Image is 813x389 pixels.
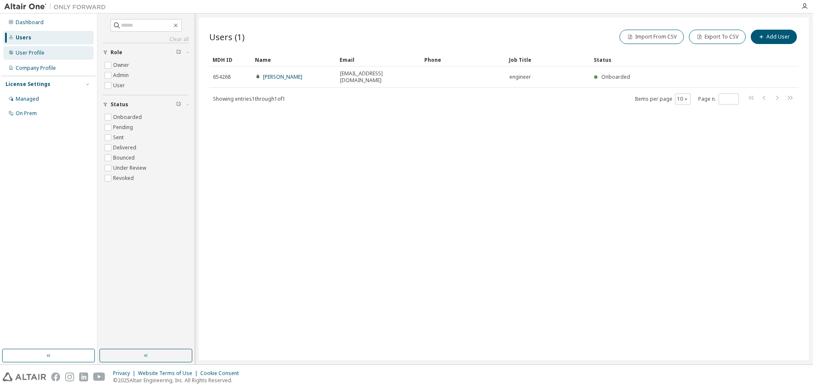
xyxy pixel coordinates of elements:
[340,70,417,84] span: [EMAIL_ADDRESS][DOMAIN_NAME]
[113,153,136,163] label: Bounced
[340,53,418,66] div: Email
[635,94,691,105] span: Items per page
[698,94,739,105] span: Page n.
[138,370,200,377] div: Website Terms of Use
[255,53,333,66] div: Name
[424,53,502,66] div: Phone
[16,34,31,41] div: Users
[113,60,131,70] label: Owner
[113,80,127,91] label: User
[113,70,130,80] label: Admin
[113,377,244,384] p: © 2025 Altair Engineering, Inc. All Rights Reserved.
[113,370,138,377] div: Privacy
[509,53,587,66] div: Job Title
[93,372,105,381] img: youtube.svg
[689,30,746,44] button: Export To CSV
[113,132,125,143] label: Sent
[263,73,302,80] a: [PERSON_NAME]
[619,30,684,44] button: Import From CSV
[751,30,797,44] button: Add User
[113,143,138,153] label: Delivered
[103,95,189,114] button: Status
[79,372,88,381] img: linkedin.svg
[113,163,148,173] label: Under Review
[6,81,50,88] div: License Settings
[213,74,231,80] span: 654268
[16,50,44,56] div: User Profile
[113,173,135,183] label: Revoked
[601,73,630,80] span: Onboarded
[51,372,60,381] img: facebook.svg
[213,53,248,66] div: MDH ID
[16,65,56,72] div: Company Profile
[16,19,44,26] div: Dashboard
[4,3,110,11] img: Altair One
[677,96,689,102] button: 10
[113,122,135,132] label: Pending
[200,370,244,377] div: Cookie Consent
[113,112,144,122] label: Onboarded
[209,31,245,43] span: Users (1)
[509,74,531,80] span: engineer
[213,95,285,102] span: Showing entries 1 through 1 of 1
[111,49,122,56] span: Role
[176,101,181,108] span: Clear filter
[65,372,74,381] img: instagram.svg
[176,49,181,56] span: Clear filter
[103,36,189,43] a: Clear all
[594,53,755,66] div: Status
[111,101,128,108] span: Status
[3,372,46,381] img: altair_logo.svg
[16,110,37,117] div: On Prem
[103,43,189,62] button: Role
[16,96,39,102] div: Managed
